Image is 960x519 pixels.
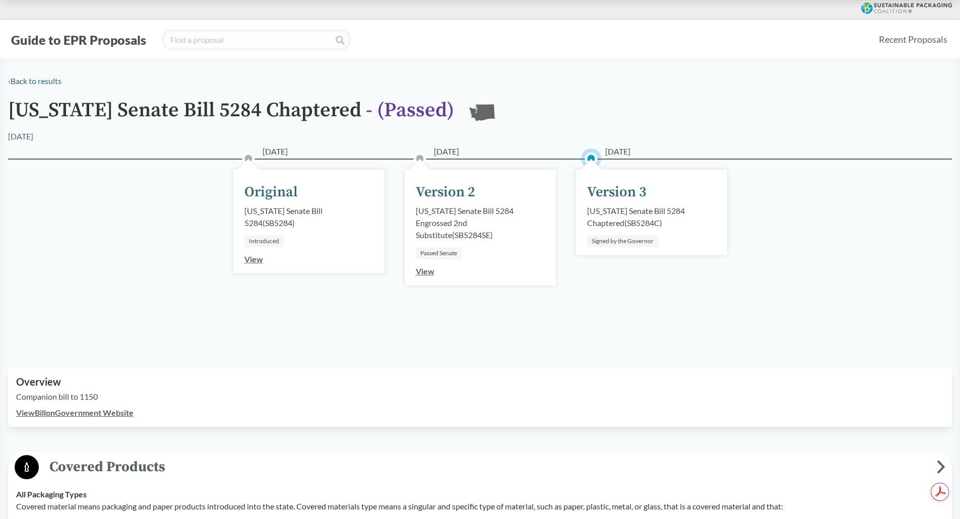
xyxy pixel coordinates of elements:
[366,98,454,123] span: - ( Passed )
[8,76,61,86] a: ‹Back to results
[434,145,459,158] span: [DATE]
[39,456,937,478] span: Covered Products
[8,130,33,142] div: [DATE]
[263,145,288,158] span: [DATE]
[244,254,263,264] a: View
[874,28,952,51] a: Recent Proposals
[16,500,944,512] p: Covered material means packaging and paper products introduced into the state. Covered materials ...
[8,99,454,130] h1: [US_STATE] Senate Bill 5284 Chaptered
[12,455,948,480] button: Covered Products
[162,30,351,50] input: Find a proposal
[416,247,462,259] div: Passed Senate
[605,145,630,158] span: [DATE]
[416,266,434,276] a: View
[587,235,658,247] div: Signed by the Governor
[587,205,716,229] div: [US_STATE] Senate Bill 5284 Chaptered ( SB5284C )
[416,182,475,203] div: Version 2
[244,182,298,203] div: Original
[16,489,87,499] strong: All Packaging Types
[8,32,149,48] button: Guide to EPR Proposals
[244,205,373,229] div: [US_STATE] Senate Bill 5284 ( SB5284 )
[16,376,944,388] h2: Overview
[16,408,134,417] a: ViewBillonGovernment Website
[16,391,944,403] p: Companion bill to 1150
[587,182,647,203] div: Version 3
[416,205,545,241] div: [US_STATE] Senate Bill 5284 Engrossed 2nd Substitute ( SB5284SE )
[244,235,284,247] div: Introduced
